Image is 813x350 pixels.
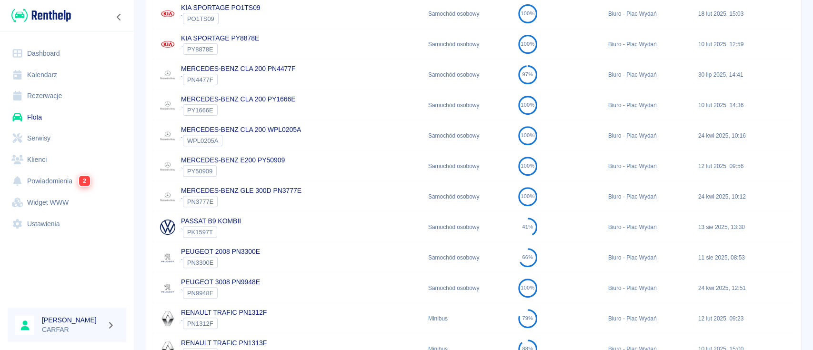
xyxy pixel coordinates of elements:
div: Biuro - Plac Wydań [603,29,693,60]
div: 66% [522,254,533,260]
div: ` [181,196,301,207]
a: MERCEDES-BENZ CLA 200 PN4477F [181,65,296,72]
a: RENAULT TRAFIC PN1312F [181,309,267,316]
p: CARFAR [42,325,103,335]
a: Dashboard [8,43,126,64]
img: Image [158,279,177,298]
div: 100% [521,193,534,200]
a: Widget WWW [8,192,126,213]
div: 100% [521,41,534,47]
a: Kalendarz [8,64,126,86]
img: Image [158,248,177,267]
div: 12 lut 2025, 09:23 [693,303,783,334]
img: Image [158,4,177,23]
div: 13 sie 2025, 13:30 [693,212,783,242]
div: Samochód osobowy [423,151,513,181]
a: Serwisy [8,128,126,149]
a: Renthelp logo [8,8,71,23]
div: 12 lut 2025, 09:56 [693,151,783,181]
div: 100% [521,132,534,139]
div: 41% [522,224,533,230]
img: Image [158,65,177,84]
div: Biuro - Plac Wydań [603,242,693,273]
a: PEUGEOT 3008 PN9948E [181,278,260,286]
div: Samochód osobowy [423,90,513,120]
div: 10 lut 2025, 12:59 [693,29,783,60]
div: Samochód osobowy [423,273,513,303]
div: Biuro - Plac Wydań [603,273,693,303]
img: Image [158,309,177,328]
div: Biuro - Plac Wydań [603,151,693,181]
span: PY50909 [183,168,216,175]
div: ` [181,74,296,85]
div: Samochód osobowy [423,242,513,273]
div: Biuro - Plac Wydań [603,303,693,334]
a: RENAULT TRAFIC PN1313F [181,339,267,347]
div: 100% [521,163,534,169]
img: Image [158,35,177,54]
div: ` [181,257,260,268]
a: Klienci [8,149,126,170]
a: PEUGEOT 2008 PN3300E [181,248,260,255]
div: ` [181,43,259,55]
div: ` [181,13,261,24]
a: Ustawienia [8,213,126,235]
div: Minibus [423,303,513,334]
div: Samochód osobowy [423,60,513,90]
a: MERCEDES-BENZ E200 PY50909 [181,156,285,164]
div: Biuro - Plac Wydań [603,120,693,151]
a: MERCEDES-BENZ GLE 300D PN3777E [181,187,301,194]
div: ` [181,287,260,299]
div: Biuro - Plac Wydań [603,90,693,120]
img: Image [158,96,177,115]
a: KIA SPORTAGE PY8878E [181,34,259,42]
a: PASSAT B9 KOMBII [181,217,241,225]
div: Samochód osobowy [423,120,513,151]
div: 100% [521,285,534,291]
div: 30 lip 2025, 14:41 [693,60,783,90]
a: MERCEDES-BENZ CLA 200 PY1666E [181,95,296,103]
div: ` [181,135,301,146]
span: PK1597T [183,229,217,236]
span: PN9948E [183,290,217,297]
span: PO1TS09 [183,15,218,22]
div: Biuro - Plac Wydań [603,181,693,212]
div: 100% [521,102,534,108]
div: ` [181,318,267,329]
div: 97% [522,71,533,78]
span: 2 [79,176,90,186]
div: ` [181,104,296,116]
a: KIA SPORTAGE PO1TS09 [181,4,261,11]
span: WPL0205A [183,137,222,144]
span: PN1312F [183,320,217,327]
img: Image [158,187,177,206]
div: 24 kwi 2025, 10:12 [693,181,783,212]
div: 100% [521,10,534,17]
div: 10 lut 2025, 14:36 [693,90,783,120]
a: Rezerwacje [8,85,126,107]
div: Biuro - Plac Wydań [603,212,693,242]
span: PN4477F [183,76,217,83]
span: PY8878E [183,46,217,53]
span: PY1666E [183,107,217,114]
div: 79% [522,315,533,321]
img: Image [158,218,177,237]
div: Samochód osobowy [423,181,513,212]
div: 24 kwi 2025, 12:51 [693,273,783,303]
div: ` [181,165,285,177]
a: Powiadomienia2 [8,170,126,192]
h6: [PERSON_NAME] [42,315,103,325]
span: PN3777E [183,198,217,205]
div: 24 kwi 2025, 10:16 [693,120,783,151]
a: MERCEDES-BENZ CLA 200 WPL0205A [181,126,301,133]
img: Image [158,157,177,176]
div: Biuro - Plac Wydań [603,60,693,90]
img: Image [158,126,177,145]
a: Flota [8,107,126,128]
div: 11 sie 2025, 08:53 [693,242,783,273]
img: Renthelp logo [11,8,71,23]
div: Samochód osobowy [423,212,513,242]
div: ` [181,226,241,238]
button: Zwiń nawigację [112,11,126,23]
span: PN3300E [183,259,217,266]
